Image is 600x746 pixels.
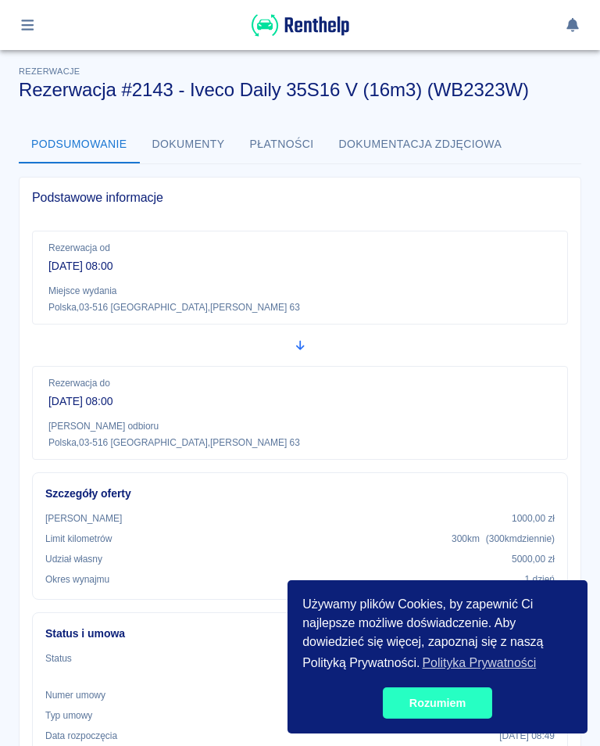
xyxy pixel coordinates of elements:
[486,533,555,544] span: ( 300 km dziennie )
[45,511,122,525] p: [PERSON_NAME]
[140,126,237,163] button: Dokumenty
[499,729,555,743] p: [DATE] 08:49
[452,532,555,546] p: 300 km
[327,126,515,163] button: Dokumentacja zdjęciowa
[252,13,349,38] img: Renthelp logo
[48,301,552,314] p: Polska , 03-516 [GEOGRAPHIC_DATA] , [PERSON_NAME] 63
[383,687,492,719] a: dismiss cookie message
[48,436,552,450] p: Polska , 03-516 [GEOGRAPHIC_DATA] , [PERSON_NAME] 63
[45,486,555,502] h6: Szczegóły oferty
[48,419,552,433] p: [PERSON_NAME] odbioru
[48,241,552,255] p: Rezerwacja od
[45,708,92,723] p: Typ umowy
[302,595,573,675] span: Używamy plików Cookies, by zapewnić Ci najlepsze możliwe doświadczenie. Aby dowiedzieć się więcej...
[45,572,109,586] p: Okres wynajmu
[48,393,552,410] p: [DATE] 08:00
[45,651,72,665] p: Status
[512,552,555,566] p: 5000,00 zł
[48,284,552,298] p: Miejsce wydania
[19,79,569,101] h3: Rezerwacja #2143 - Iveco Daily 35S16 V (16m3) (WB2323W)
[45,532,112,546] p: Limit kilometrów
[19,126,140,163] button: Podsumowanie
[48,258,552,274] p: [DATE] 08:00
[32,190,568,206] span: Podstawowe informacje
[45,626,555,642] h6: Status i umowa
[287,580,587,733] div: cookieconsent
[420,651,538,675] a: learn more about cookies
[45,552,102,566] p: Udział własny
[512,511,555,525] p: 1000,00 zł
[237,126,327,163] button: Płatności
[48,376,552,390] p: Rezerwacja do
[19,66,80,76] span: Rezerwacje
[45,688,105,702] p: Numer umowy
[525,572,555,586] p: 1 dzień
[252,28,349,41] a: Renthelp logo
[45,729,117,743] p: Data rozpoczęcia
